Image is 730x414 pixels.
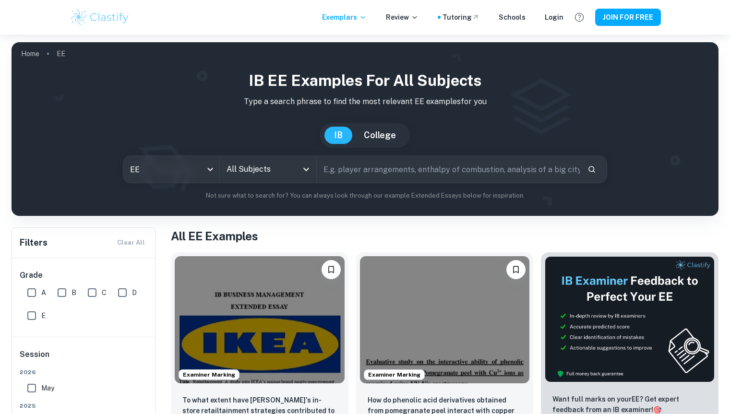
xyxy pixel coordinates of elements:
a: Login [545,12,563,23]
span: Examiner Marking [179,370,239,379]
a: Tutoring [443,12,479,23]
span: Examiner Marking [364,370,424,379]
span: 2026 [20,368,148,377]
button: Please log in to bookmark exemplars [322,260,341,279]
img: profile cover [12,42,718,216]
img: Chemistry EE example thumbnail: How do phenolic acid derivatives obtaine [360,256,530,383]
button: Search [584,161,600,177]
p: Type a search phrase to find the most relevant EE examples for you [19,96,711,107]
span: B [72,287,76,298]
span: C [102,287,107,298]
span: A [41,287,46,298]
span: 2025 [20,402,148,410]
h1: IB EE examples for all subjects [19,69,711,92]
p: Review [386,12,419,23]
button: Please log in to bookmark exemplars [506,260,526,279]
div: EE [123,156,219,183]
a: Schools [499,12,526,23]
button: IB [324,127,352,144]
button: JOIN FOR FREE [595,9,661,26]
p: Not sure what to search for? You can always look through our example Extended Essays below for in... [19,191,711,201]
button: Help and Feedback [571,9,587,25]
h6: Session [20,349,148,368]
img: Clastify logo [70,8,131,27]
span: 🎯 [653,406,661,414]
button: Open [299,163,313,176]
h1: All EE Examples [171,227,718,245]
button: College [354,127,406,144]
h6: Filters [20,236,48,249]
img: Thumbnail [545,256,715,382]
img: Business and Management EE example thumbnail: To what extent have IKEA's in-store reta [175,256,345,383]
h6: Grade [20,270,148,281]
p: Exemplars [322,12,367,23]
a: Home [21,47,39,60]
p: EE [57,48,65,59]
span: E [41,310,46,321]
input: E.g. player arrangements, enthalpy of combustion, analysis of a big city... [317,156,580,183]
span: May [41,383,54,393]
span: D [132,287,137,298]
